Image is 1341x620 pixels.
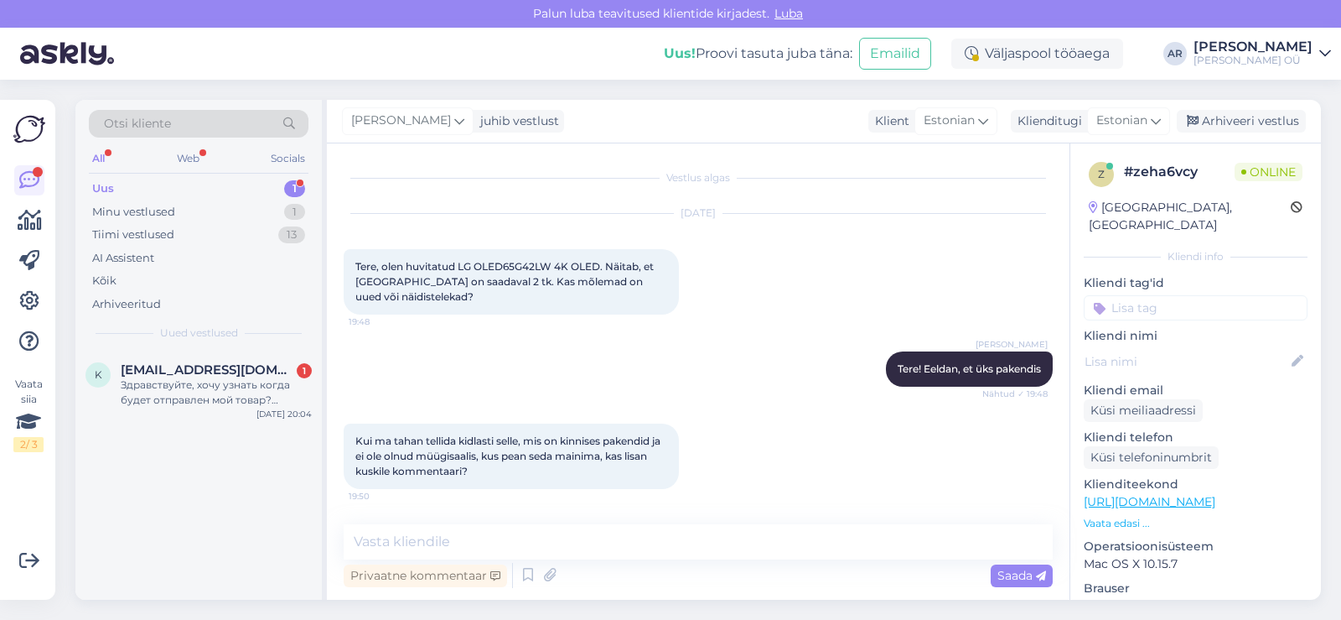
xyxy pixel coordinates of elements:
[1193,54,1313,67] div: [PERSON_NAME] OÜ
[1177,110,1306,133] div: Arhiveeri vestlus
[1235,163,1302,181] span: Online
[297,363,312,378] div: 1
[664,45,696,61] b: Uus!
[951,39,1123,69] div: Väljaspool tööaega
[349,490,412,503] span: 19:50
[173,148,203,169] div: Web
[868,112,909,130] div: Klient
[13,377,44,452] div: Vaata siia
[997,568,1046,583] span: Saada
[1098,168,1105,180] span: z
[351,112,451,130] span: [PERSON_NAME]
[95,368,102,381] span: k
[769,6,808,21] span: Luba
[121,362,295,378] span: kudrjavtsev.alex@gmail.com
[121,378,312,408] div: Здравствуйте, хочу узнать когда будет отправлен мой товар? 2025081380787
[92,273,116,289] div: Kõik
[344,206,1053,221] div: [DATE]
[1084,580,1307,597] p: Brauser
[92,227,174,243] div: Tiimi vestlused
[13,113,45,145] img: Askly Logo
[355,260,656,303] span: Tere, olen huvitatud LG OLED65G42LW 4K OLED. Näitab, et [GEOGRAPHIC_DATA] on saadaval 2 tk. Kas m...
[474,112,559,130] div: juhib vestlust
[924,112,975,130] span: Estonian
[1089,199,1291,234] div: [GEOGRAPHIC_DATA], [GEOGRAPHIC_DATA]
[982,388,1048,400] span: Nähtud ✓ 19:48
[1084,429,1307,446] p: Kliendi telefon
[1084,382,1307,399] p: Kliendi email
[1085,352,1288,371] input: Lisa nimi
[898,362,1041,375] span: Tere! Eeldan, et üks pakendis
[256,408,312,420] div: [DATE] 20:04
[1124,162,1235,182] div: # zeha6vcy
[104,115,171,133] span: Otsi kliente
[92,180,114,197] div: Uus
[344,565,507,587] div: Privaatne kommentaar
[1163,42,1187,65] div: AR
[1084,476,1307,493] p: Klienditeekond
[92,204,175,221] div: Minu vestlused
[284,180,305,197] div: 1
[664,44,852,64] div: Proovi tasuta juba täna:
[92,250,154,267] div: AI Assistent
[267,148,308,169] div: Socials
[160,326,238,341] span: Uued vestlused
[1084,399,1203,422] div: Küsi meiliaadressi
[13,437,44,452] div: 2 / 3
[1084,494,1215,509] a: [URL][DOMAIN_NAME]
[284,204,305,221] div: 1
[1084,555,1307,573] p: Mac OS X 10.15.7
[1193,40,1313,54] div: [PERSON_NAME]
[344,170,1053,185] div: Vestlus algas
[1084,249,1307,264] div: Kliendi info
[1084,327,1307,345] p: Kliendi nimi
[1084,516,1307,531] p: Vaata edasi ...
[1193,40,1331,67] a: [PERSON_NAME][PERSON_NAME] OÜ
[89,148,108,169] div: All
[1084,295,1307,320] input: Lisa tag
[1096,112,1147,130] span: Estonian
[92,296,161,313] div: Arhiveeritud
[1084,274,1307,292] p: Kliendi tag'id
[355,435,663,477] span: Kui ma tahan tellida kidlasti selle, mis on kinnises pakendid ja ei ole olnud müügisaalis, kus pe...
[278,227,305,243] div: 13
[349,315,412,328] span: 19:48
[1084,538,1307,555] p: Operatsioonisüsteem
[859,38,931,70] button: Emailid
[1011,112,1082,130] div: Klienditugi
[1084,597,1307,615] p: Chrome [TECHNICAL_ID]
[1084,446,1219,469] div: Küsi telefoninumbrit
[976,338,1048,351] span: [PERSON_NAME]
